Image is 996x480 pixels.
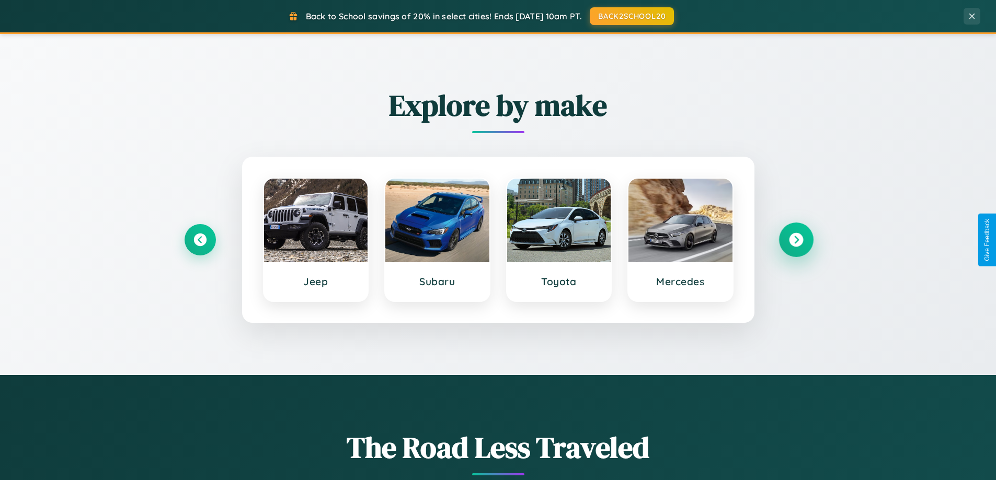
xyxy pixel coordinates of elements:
[185,85,812,125] h2: Explore by make
[639,275,722,288] h3: Mercedes
[185,427,812,467] h1: The Road Less Traveled
[396,275,479,288] h3: Subaru
[518,275,601,288] h3: Toyota
[274,275,358,288] h3: Jeep
[590,7,674,25] button: BACK2SCHOOL20
[983,219,991,261] div: Give Feedback
[306,11,582,21] span: Back to School savings of 20% in select cities! Ends [DATE] 10am PT.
